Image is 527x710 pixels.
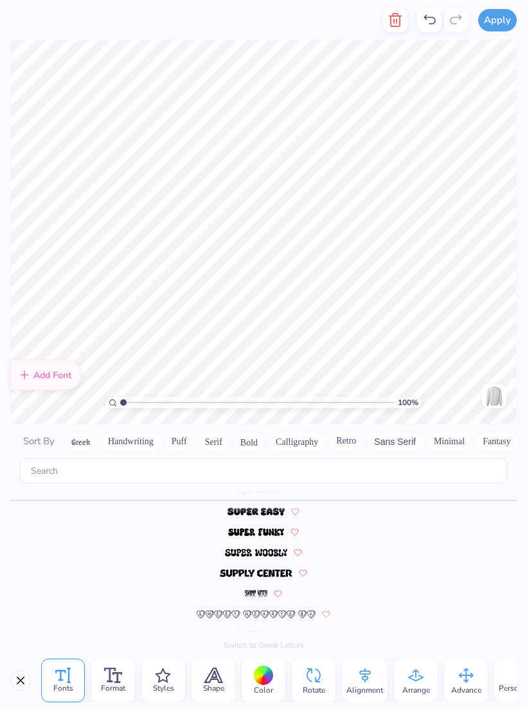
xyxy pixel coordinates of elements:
button: Minimal [427,431,472,452]
button: Fantasy [476,431,518,452]
span: Super Dream [236,485,277,496]
div: Add Font [10,359,82,390]
button: Apply [478,9,517,31]
span: Sort By [23,435,55,447]
button: Bold [233,431,265,452]
button: Switch to Greek Letters [224,640,304,650]
span: Alignment [346,685,383,695]
span: 100 % [398,397,418,408]
button: Serif [198,431,229,452]
span: Advance [451,685,481,695]
span: Color [254,685,273,695]
button: Calligraphy [269,431,325,452]
span: Fonts [53,683,73,693]
button: Puff [165,431,194,452]
img: tattoo [235,631,278,639]
span: Arrange [402,685,430,695]
button: Retro [329,431,363,452]
input: Search [20,458,507,483]
img: Sweet Hearts BV [197,610,316,618]
img: Swamp Witch [245,590,268,598]
button: Handwriting [101,431,161,452]
img: Super Funky [228,528,284,536]
span: Shape [203,683,224,693]
span: Format [101,683,125,693]
span: Rotate [303,685,325,695]
img: Super Easy [228,508,285,515]
img: Supply Center [220,569,293,577]
span: Styles [153,683,174,693]
img: Back [484,386,505,406]
img: Super Woobly [225,549,287,557]
button: Greek [64,431,97,452]
button: Sans Serif [367,431,423,452]
button: Close [10,670,31,691]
